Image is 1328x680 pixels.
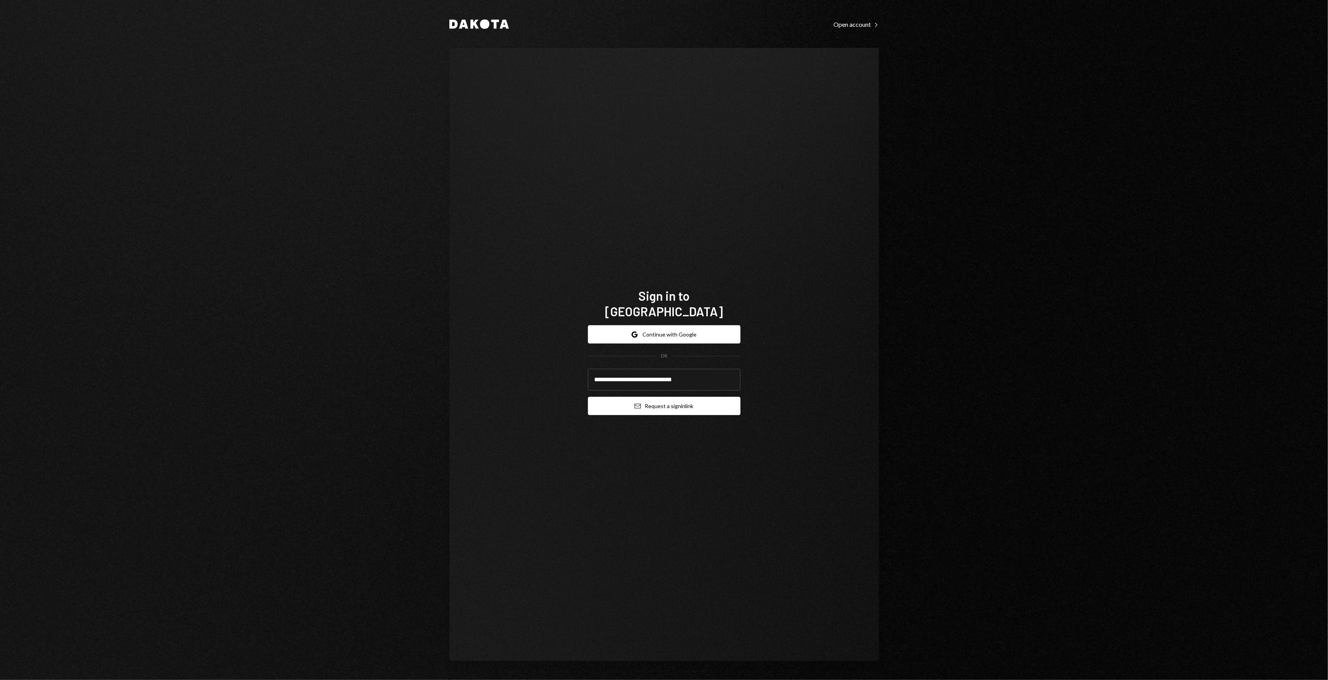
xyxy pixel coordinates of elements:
button: Request a signinlink [588,397,740,415]
h1: Sign in to [GEOGRAPHIC_DATA] [588,288,740,319]
div: Open account [834,21,879,28]
div: OR [661,353,667,359]
a: Open account [834,20,879,28]
button: Continue with Google [588,325,740,344]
